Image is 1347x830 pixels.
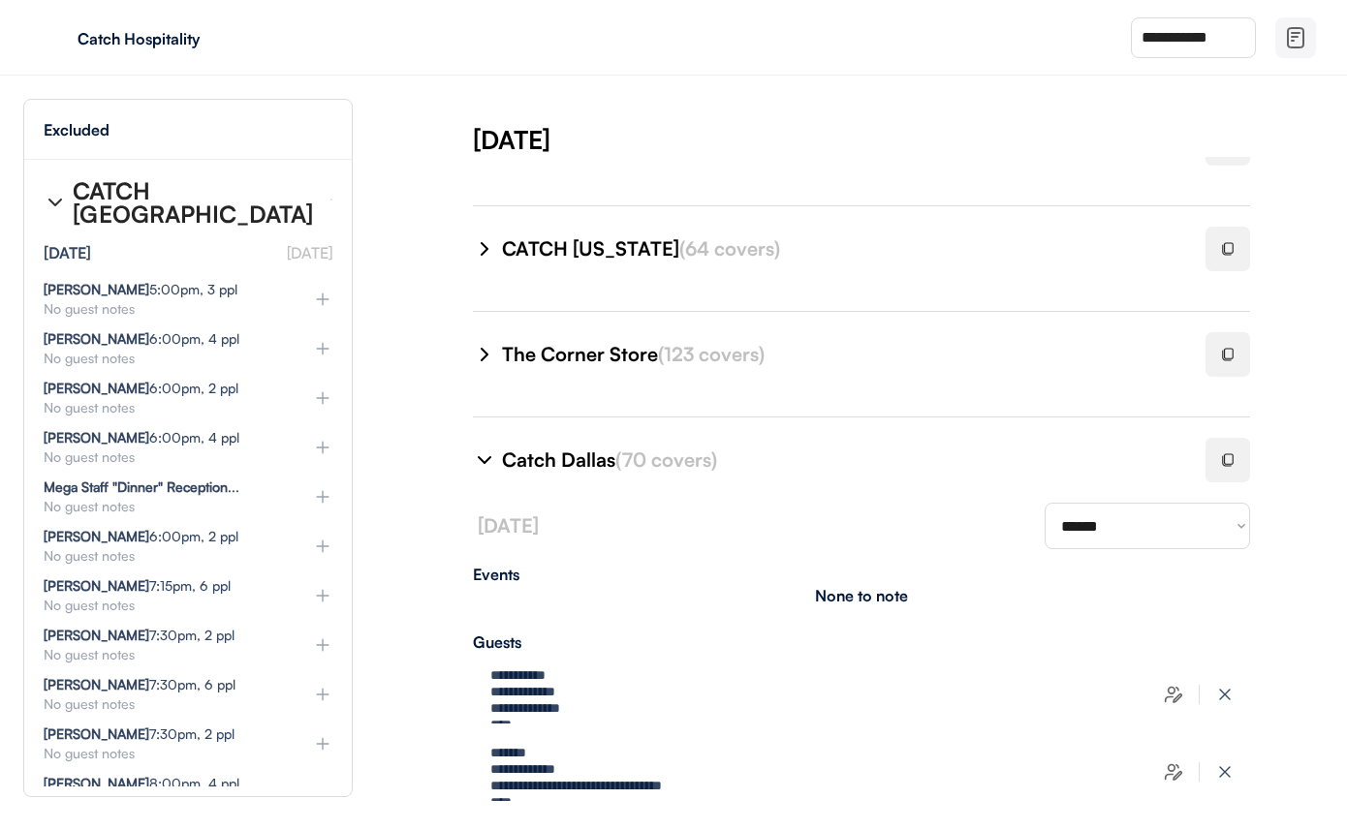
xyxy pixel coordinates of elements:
img: users-edit.svg [1164,685,1183,704]
img: chevron-right%20%281%29.svg [44,191,67,214]
img: plus%20%281%29.svg [313,438,332,457]
font: (70 covers) [615,447,717,472]
img: x-close%20%283%29.svg [1215,685,1235,704]
strong: [PERSON_NAME] [44,577,149,594]
font: [DATE] [287,243,332,262]
div: CATCH [US_STATE] [502,235,1182,262]
div: 6:00pm, 4 ppl [44,332,239,346]
div: No guest notes [44,697,282,711]
strong: Mega Staff "Dinner" Reception [44,478,228,495]
img: plus%20%281%29.svg [313,734,332,753]
div: None to note [815,588,908,603]
div: 7:15pm, 6 ppl [44,579,231,593]
img: plus%20%281%29.svg [313,635,332,655]
strong: [PERSON_NAME] [44,725,149,742]
div: 7:30pm, 6 ppl [44,678,235,692]
img: chevron-right%20%281%29.svg [473,237,496,261]
strong: [PERSON_NAME] [44,775,149,791]
img: file-02.svg [1284,26,1307,49]
div: 5:00pm, 3 ppl [44,283,237,296]
div: Events [473,567,1250,582]
img: plus%20%281%29.svg [313,339,332,358]
strong: [PERSON_NAME] [44,528,149,544]
strong: [PERSON_NAME] [44,281,149,297]
div: No guest notes [44,450,282,464]
img: plus%20%281%29.svg [313,586,332,605]
img: plus%20%281%29.svg [313,290,332,309]
div: No guest notes [44,648,282,661]
strong: [PERSON_NAME] [44,627,149,643]
div: 6:00pm, 2 ppl [44,530,238,543]
img: chevron-right%20%281%29.svg [473,343,496,366]
img: plus%20%281%29.svg [313,537,332,556]
div: Catch Hospitality [78,31,322,46]
div: Catch Dallas [502,446,1182,474]
div: No guest notes [44,500,282,513]
font: (64 covers) [679,236,780,261]
div: 8:00pm, 4 ppl [44,777,239,790]
div: No guest notes [44,302,282,316]
img: chevron-right%20%281%29.svg [473,448,496,472]
strong: [PERSON_NAME] [44,380,149,396]
div: Excluded [44,122,110,138]
div: 7:30pm, 2 ppl [44,629,235,642]
img: users-edit.svg [1164,762,1183,782]
img: plus%20%281%29.svg [313,388,332,408]
div: No guest notes [44,401,282,415]
img: plus%20%281%29.svg [313,685,332,704]
div: No guest notes [44,549,282,563]
div: The Corner Store [502,341,1182,368]
img: plus%20%281%29.svg [313,784,332,803]
font: (123 covers) [658,342,765,366]
div: 6:00pm, 4 ppl [44,431,239,445]
div: Guests [473,634,1250,650]
div: 6:00pm, 2 ppl [44,382,238,395]
div: [DATE] [44,245,91,261]
font: [DATE] [478,513,539,538]
strong: [PERSON_NAME] [44,676,149,692]
div: CATCH [GEOGRAPHIC_DATA] [73,179,315,226]
img: plus%20%281%29.svg [313,487,332,507]
strong: [PERSON_NAME] [44,429,149,446]
div: No guest notes [44,352,282,365]
strong: [PERSON_NAME] [44,330,149,347]
div: No guest notes [44,599,282,612]
img: yH5BAEAAAAALAAAAAABAAEAAAIBRAA7 [39,22,70,53]
div: ... [44,480,239,494]
img: x-close%20%283%29.svg [1215,762,1235,782]
div: [DATE] [473,122,1347,157]
div: 7:30pm, 2 ppl [44,727,235,741]
div: No guest notes [44,747,282,760]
